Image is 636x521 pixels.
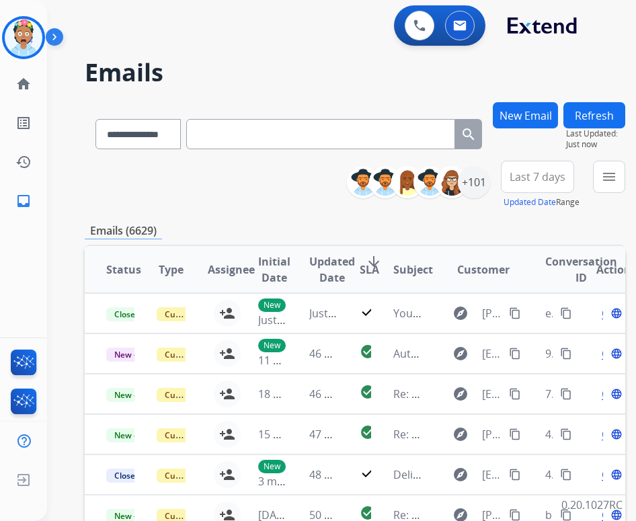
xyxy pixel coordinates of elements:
span: Initial Date [258,253,290,286]
p: New [258,460,286,473]
span: Last Updated: [566,128,625,139]
mat-icon: person_add [219,386,235,402]
button: Refresh [563,102,625,128]
mat-icon: content_copy [560,307,572,319]
mat-icon: content_copy [560,469,572,481]
th: Action [575,246,625,293]
mat-icon: explore [452,386,469,402]
button: Updated Date [504,197,556,208]
span: Your Claim with Extend [393,306,510,321]
img: avatar [5,19,42,56]
span: Just now [566,139,625,150]
span: 48 seconds ago [309,467,388,482]
mat-icon: check [360,303,376,319]
mat-icon: language [610,307,623,319]
span: Customer Support [157,348,244,362]
h2: Emails [85,59,604,86]
span: 46 seconds ago [309,346,388,361]
span: Open [602,305,629,321]
span: Open [602,467,629,483]
mat-icon: home [15,76,32,92]
mat-icon: history [15,154,32,170]
mat-icon: person_add [219,305,235,321]
span: Customer Support [157,388,244,402]
mat-icon: person_add [219,346,235,362]
mat-icon: language [610,388,623,400]
span: Conversation ID [545,253,617,286]
mat-icon: arrow_downward [366,253,382,270]
span: Closed – Solved [106,307,181,321]
mat-icon: list_alt [15,115,32,131]
p: 0.20.1027RC [561,497,623,513]
span: Customer Support [157,469,244,483]
mat-icon: language [610,428,623,440]
span: Type [159,262,184,278]
p: Emails (6629) [85,223,162,239]
mat-icon: language [610,509,623,521]
span: Re: Additional Information [393,427,526,442]
span: 3 minutes ago [258,474,330,489]
mat-icon: explore [452,346,469,362]
span: 46 seconds ago [309,387,388,401]
p: New [258,298,286,312]
span: Subject [393,262,433,278]
span: Open [602,386,629,402]
span: 47 seconds ago [309,427,388,442]
span: Customer [457,262,510,278]
span: Assignee [208,262,255,278]
mat-icon: language [610,469,623,481]
mat-icon: content_copy [509,428,521,440]
mat-icon: content_copy [509,348,521,360]
mat-icon: search [461,126,477,143]
mat-icon: check_circle [360,344,376,360]
mat-icon: content_copy [509,307,521,319]
div: +101 [458,166,490,198]
mat-icon: check_circle [360,505,376,521]
mat-icon: person_add [219,426,235,442]
mat-icon: explore [452,305,469,321]
span: New - Initial [106,348,169,362]
span: [PERSON_NAME][EMAIL_ADDRESS][DOMAIN_NAME] [482,426,502,442]
span: Just now [258,313,301,327]
mat-icon: explore [452,467,469,483]
span: Status [106,262,141,278]
span: [PERSON_NAME][EMAIL_ADDRESS][DOMAIN_NAME] [482,305,502,321]
mat-icon: content_copy [560,428,572,440]
mat-icon: content_copy [509,388,521,400]
mat-icon: content_copy [560,509,572,521]
span: Range [504,196,580,208]
span: Delivery Status Notification (Failure) [393,467,575,482]
mat-icon: content_copy [560,388,572,400]
span: 11 minutes ago [258,353,336,368]
mat-icon: check_circle [360,424,376,440]
mat-icon: menu [601,169,617,185]
mat-icon: content_copy [509,509,521,521]
span: 18 hours ago [258,387,325,401]
mat-icon: language [610,348,623,360]
span: New - Reply [106,428,167,442]
span: Customer Support [157,307,244,321]
span: Open [602,426,629,442]
span: Last 7 days [510,174,565,179]
mat-icon: check [360,465,376,481]
span: Just now [309,306,352,321]
button: New Email [493,102,558,128]
span: Updated Date [309,253,355,286]
mat-icon: check_circle [360,384,376,400]
mat-icon: content_copy [560,348,572,360]
span: [EMAIL_ADDRESS][DOMAIN_NAME] [482,346,502,362]
span: Customer Support [157,428,244,442]
p: New [258,339,286,352]
span: New - Reply [106,388,167,402]
mat-icon: explore [452,426,469,442]
span: SLA [360,262,379,278]
mat-icon: person_add [219,467,235,483]
span: [EMAIL_ADDRESS][DOMAIN_NAME] [482,386,502,402]
span: Open [602,346,629,362]
mat-icon: inbox [15,193,32,209]
span: [EMAIL_ADDRESS][DOMAIN_NAME] [482,467,502,483]
button: Last 7 days [501,161,574,193]
span: Closed - Bounced [106,469,189,483]
span: 15 hours ago [258,427,325,442]
mat-icon: content_copy [509,469,521,481]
